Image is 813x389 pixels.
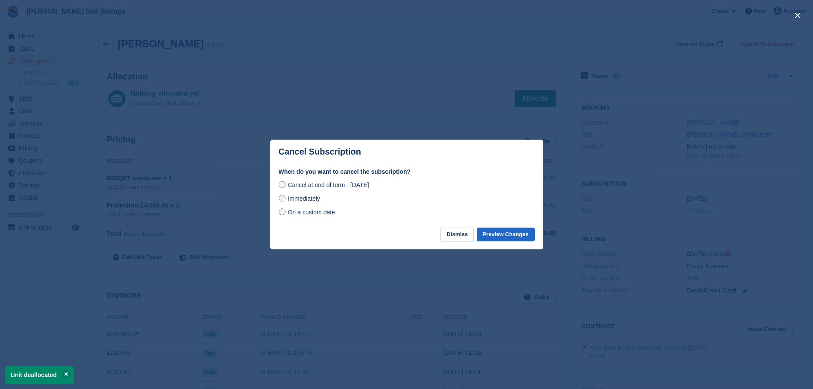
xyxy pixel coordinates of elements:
button: close [791,9,804,22]
p: Unit deallocated [5,366,74,384]
input: On a custom date [279,208,286,215]
button: Dismiss [440,228,474,242]
span: On a custom date [288,209,335,216]
span: Cancel at end of term - [DATE] [288,181,369,188]
label: When do you want to cancel the subscription? [279,167,535,176]
input: Immediately [279,195,286,202]
span: Immediately [288,195,320,202]
p: Cancel Subscription [279,147,361,157]
button: Preview Changes [477,228,535,242]
input: Cancel at end of term - [DATE] [279,181,286,188]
